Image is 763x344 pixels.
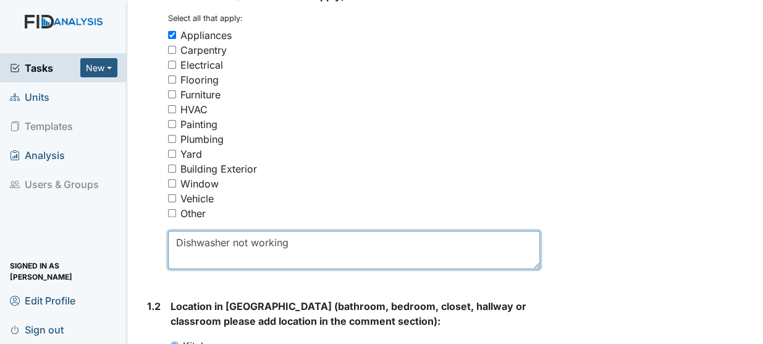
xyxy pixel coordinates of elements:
[10,87,49,106] span: Units
[168,75,176,84] input: Flooring
[168,14,243,23] small: Select all that apply:
[180,87,221,102] div: Furniture
[180,102,208,117] div: HVAC
[168,150,176,158] input: Yard
[180,191,214,206] div: Vehicle
[168,90,176,98] input: Furniture
[180,28,232,43] div: Appliances
[168,46,176,54] input: Carpentry
[168,120,176,128] input: Painting
[10,291,75,310] span: Edit Profile
[168,31,176,39] input: Appliances
[180,147,202,161] div: Yard
[180,132,224,147] div: Plumbing
[180,117,217,132] div: Painting
[180,43,227,58] div: Carpentry
[180,161,257,176] div: Building Exterior
[80,58,117,77] button: New
[168,165,176,173] input: Building Exterior
[180,72,219,87] div: Flooring
[171,300,526,327] span: Location in [GEOGRAPHIC_DATA] (bathroom, bedroom, closet, hallway or classroom please add locatio...
[180,206,206,221] div: Other
[168,194,176,202] input: Vehicle
[168,179,176,187] input: Window
[10,145,65,165] span: Analysis
[168,105,176,113] input: HVAC
[168,135,176,143] input: Plumbing
[10,320,64,339] span: Sign out
[180,58,223,72] div: Electrical
[168,61,176,69] input: Electrical
[168,209,176,217] input: Other
[10,262,117,281] span: Signed in as [PERSON_NAME]
[180,176,219,191] div: Window
[10,61,80,75] a: Tasks
[147,299,161,314] label: 1.2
